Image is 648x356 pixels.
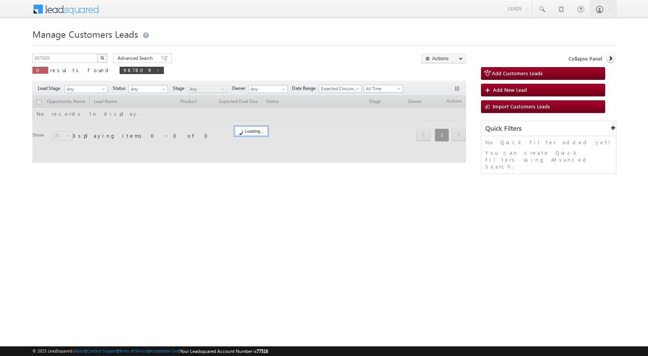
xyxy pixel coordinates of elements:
[150,348,179,353] a: Acceptable Use
[123,67,152,73] span: 987809
[493,103,550,110] span: Import Customers Leads
[50,67,111,73] span: results found
[118,55,155,62] span: Advanced Search
[232,85,248,92] span: Owner
[485,139,612,146] p: No Quick Filter added yet!
[188,86,224,93] span: Any
[32,28,138,40] span: Manage Customers Leads
[319,85,359,92] span: Expected Closure Date
[180,348,268,354] span: Your Leadsquared Account Number is
[277,86,287,93] a: Show All Items
[128,85,168,93] a: Any
[481,121,616,136] div: Quick Filters
[113,85,128,92] span: Status
[87,348,117,353] a: Contact Support
[187,85,227,93] a: Any
[32,348,268,355] span: © 2025 LeadSquared | | | | |
[100,56,104,60] img: Search
[492,70,543,76] span: Add Customers Leads
[256,348,268,354] span: 77516
[235,127,268,136] div: Loading...
[292,85,319,92] span: Date Range
[364,85,403,93] a: All Time
[319,85,362,93] a: Expected Closure Date
[118,348,148,353] a: Terms of Service
[422,54,466,63] button: Actions
[248,85,288,93] input: Type to Search
[129,86,165,93] span: Any
[569,55,602,62] span: Collapse Panel
[493,86,527,93] span: Add New Lead
[64,85,108,93] a: Any
[485,149,612,170] p: You can create Quick Filters using Advanced Search.
[364,85,401,92] span: All Time
[38,85,63,92] span: Lead Stage
[74,348,86,353] a: About
[36,67,44,73] span: 0
[173,85,187,92] span: Stage
[65,86,105,93] span: Any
